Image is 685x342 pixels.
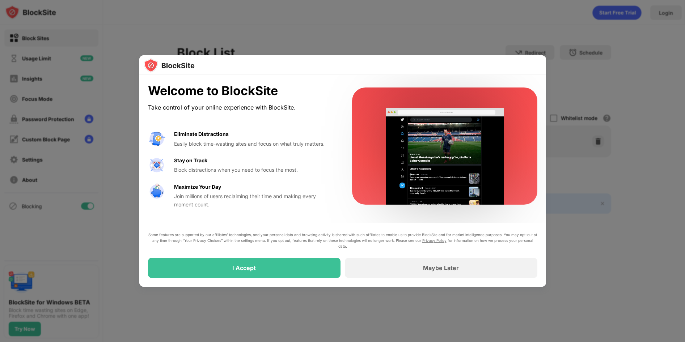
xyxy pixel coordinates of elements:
[148,232,537,249] div: Some features are supported by our affiliates’ technologies, and your personal data and browsing ...
[232,264,256,272] div: I Accept
[148,130,165,148] img: value-avoid-distractions.svg
[423,264,459,272] div: Maybe Later
[174,166,335,174] div: Block distractions when you need to focus the most.
[144,58,195,73] img: logo-blocksite.svg
[174,157,207,164] div: Stay on Track
[422,238,447,243] a: Privacy Policy
[148,183,165,200] img: value-safe-time.svg
[174,140,335,148] div: Easily block time-wasting sites and focus on what truly matters.
[148,157,165,174] img: value-focus.svg
[148,84,335,98] div: Welcome to BlockSite
[174,183,221,191] div: Maximize Your Day
[148,102,335,113] div: Take control of your online experience with BlockSite.
[174,130,229,138] div: Eliminate Distractions
[174,192,335,209] div: Join millions of users reclaiming their time and making every moment count.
